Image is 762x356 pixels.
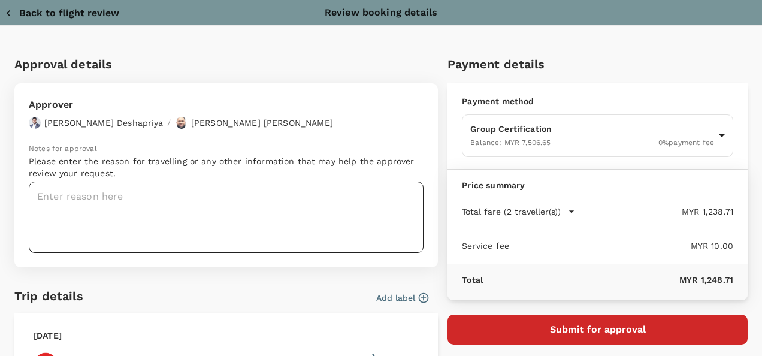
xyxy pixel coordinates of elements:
[14,55,438,74] h6: Approval details
[462,206,575,218] button: Total fare (2 traveller(s))
[462,95,733,107] p: Payment method
[376,292,428,304] button: Add label
[462,114,733,157] div: Group CertificationBalance: MYR 7,506.650%payment fee
[462,206,561,218] p: Total fare (2 traveller(s))
[483,274,733,286] p: MYR 1,248.71
[325,5,437,20] p: Review booking details
[29,143,424,155] p: Notes for approval
[191,117,333,129] p: [PERSON_NAME] [PERSON_NAME]
[29,155,424,179] p: Please enter the reason for travelling or any other information that may help the approver review...
[167,117,171,129] p: /
[447,55,748,74] h6: Payment details
[29,117,41,129] img: avatar-67a5bcb800f47.png
[29,98,333,112] p: Approver
[462,179,733,191] p: Price summary
[462,240,509,252] p: Service fee
[509,240,733,252] p: MYR 10.00
[658,138,714,147] span: 0 % payment fee
[5,7,119,19] button: Back to flight review
[14,286,83,306] h6: Trip details
[470,123,714,135] p: Group Certification
[176,117,188,129] img: avatar-67b4218f54620.jpeg
[462,274,483,286] p: Total
[44,117,164,129] p: [PERSON_NAME] Deshapriya
[470,138,551,147] span: Balance : MYR 7,506.65
[575,206,733,218] p: MYR 1,238.71
[34,330,62,342] p: [DATE]
[447,315,748,345] button: Submit for approval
